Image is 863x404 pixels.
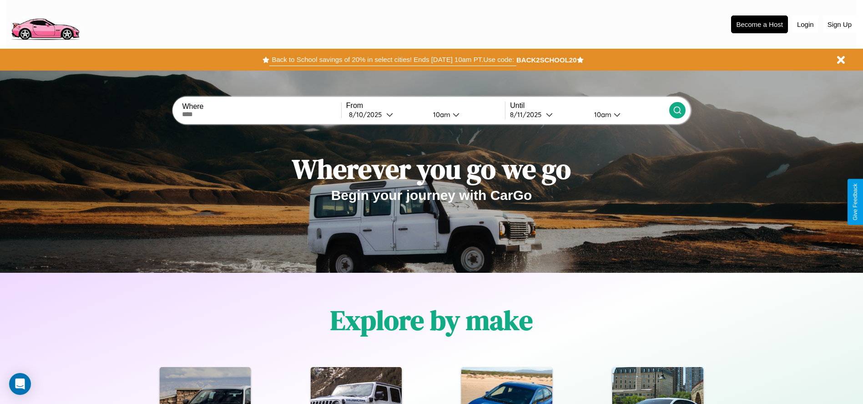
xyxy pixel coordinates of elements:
[516,56,577,64] b: BACK2SCHOOL20
[590,110,614,119] div: 10am
[823,16,856,33] button: Sign Up
[349,110,386,119] div: 8 / 10 / 2025
[9,373,31,395] div: Open Intercom Messenger
[7,5,83,42] img: logo
[426,110,505,119] button: 10am
[587,110,669,119] button: 10am
[510,110,546,119] div: 8 / 11 / 2025
[346,102,505,110] label: From
[182,102,341,111] label: Where
[852,184,858,220] div: Give Feedback
[429,110,453,119] div: 10am
[330,302,533,339] h1: Explore by make
[792,16,818,33] button: Login
[731,15,788,33] button: Become a Host
[346,110,426,119] button: 8/10/2025
[269,53,516,66] button: Back to School savings of 20% in select cities! Ends [DATE] 10am PT.Use code:
[510,102,669,110] label: Until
